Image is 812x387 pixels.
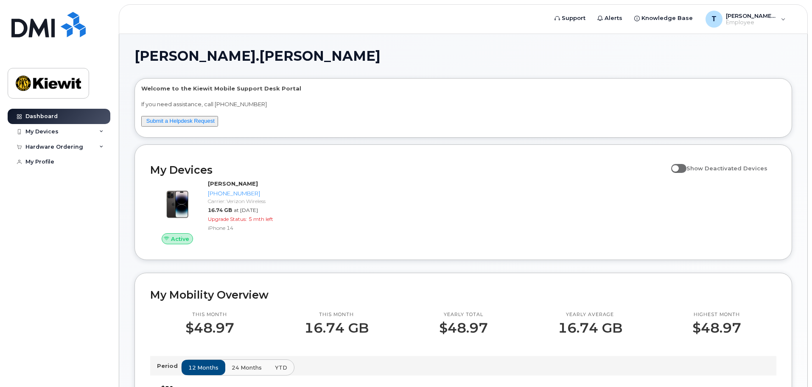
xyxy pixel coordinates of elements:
span: Active [171,235,189,243]
p: Welcome to the Kiewit Mobile Support Desk Portal [141,85,785,93]
div: Carrier: Verizon Wireless [208,198,296,205]
h2: My Devices [150,164,667,176]
a: Submit a Helpdesk Request [146,118,215,124]
span: YTD [275,364,287,372]
h2: My Mobility Overview [150,288,776,301]
span: 24 months [232,364,262,372]
span: 16.74 GB [208,207,232,213]
span: at [DATE] [234,207,258,213]
p: 16.74 GB [304,320,369,336]
p: Yearly total [439,311,488,318]
span: Show Deactivated Devices [686,165,767,172]
span: 5 mth left [249,216,273,222]
p: Highest month [692,311,741,318]
p: This month [304,311,369,318]
p: Period [157,362,181,370]
p: This month [185,311,234,318]
p: Yearly average [558,311,622,318]
a: Active[PERSON_NAME][PHONE_NUMBER]Carrier: Verizon Wireless16.74 GBat [DATE]Upgrade Status:5 mth l... [150,180,299,244]
input: Show Deactivated Devices [671,160,678,167]
div: iPhone 14 [208,224,296,232]
span: [PERSON_NAME].[PERSON_NAME] [134,50,381,62]
p: If you need assistance, call [PHONE_NUMBER] [141,100,785,108]
strong: [PERSON_NAME] [208,180,258,187]
p: 16.74 GB [558,320,622,336]
div: [PHONE_NUMBER] [208,189,296,198]
p: $48.97 [692,320,741,336]
img: image20231002-3703462-njx0qo.jpeg [157,184,198,225]
p: $48.97 [185,320,234,336]
p: $48.97 [439,320,488,336]
span: Upgrade Status: [208,216,247,222]
button: Submit a Helpdesk Request [141,116,218,127]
